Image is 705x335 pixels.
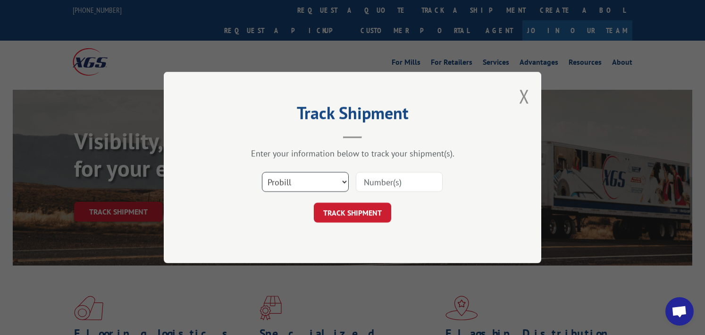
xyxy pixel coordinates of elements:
a: Open chat [665,297,694,326]
button: TRACK SHIPMENT [314,203,391,223]
input: Number(s) [356,172,443,192]
h2: Track Shipment [211,106,494,124]
button: Close modal [519,84,529,109]
div: Enter your information below to track your shipment(s). [211,148,494,159]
